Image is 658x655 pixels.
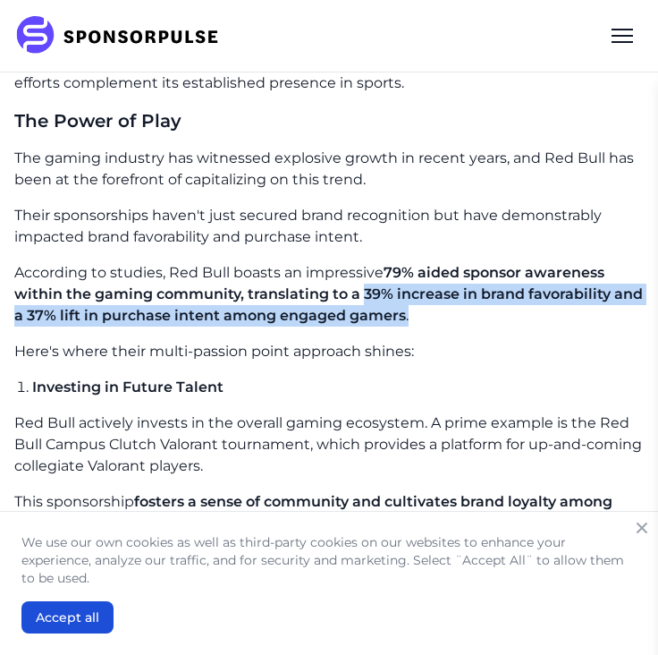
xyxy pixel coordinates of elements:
div: Menu [601,14,644,57]
p: The gaming industry has witnessed explosive growth in recent years, and Red Bull has been at the ... [14,148,644,191]
img: SponsorPulse [14,16,232,55]
p: We use our own cookies as well as third-party cookies on our websites to enhance your experience,... [21,533,637,587]
p: Their sponsorships haven't just secured brand recognition but have demonstrably impacted brand fa... [14,205,644,248]
p: This sponsorship , a demographic with immense potential. [14,491,644,534]
button: Accept all [21,601,114,634]
p: According to studies, Red Bull boasts an impressive . [14,262,644,327]
h3: The Power of Play [14,108,644,133]
span: Investing in Future Talent [32,379,224,396]
span: 79% aided sponsor awareness within the gaming community, translating to a 39% increase in brand f... [14,264,643,324]
p: Red Bull actively invests in the overall gaming ecosystem. A prime example is the Red Bull Campus... [14,413,644,477]
iframe: Chat Widget [569,569,658,655]
p: Here's where their multi-passion point approach shines: [14,341,644,362]
button: Close [629,515,654,540]
span: fosters a sense of community and cultivates brand loyalty among aspiring gamers [14,493,612,532]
